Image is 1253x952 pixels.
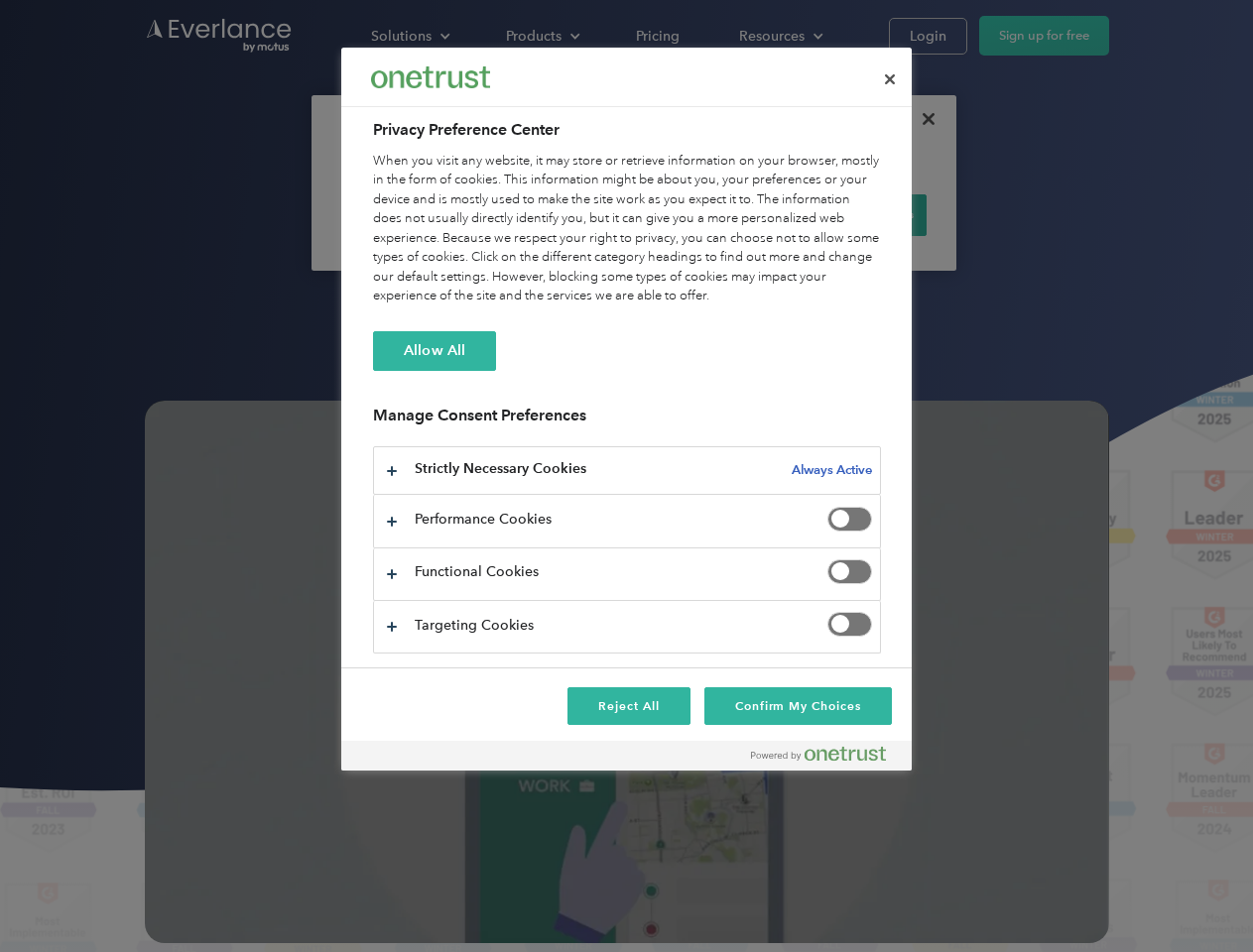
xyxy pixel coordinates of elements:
img: Everlance [371,66,490,87]
button: Close [868,58,912,101]
div: When you visit any website, it may store or retrieve information on your browser, mostly in the f... [373,152,881,306]
button: Allow All [373,331,496,371]
div: Everlance [371,58,490,97]
img: Powered by OneTrust Opens in a new Tab [751,746,886,762]
button: Reject All [567,687,690,725]
div: Privacy Preference Center [341,48,912,771]
a: Powered by OneTrust Opens in a new Tab [751,746,902,771]
h2: Privacy Preference Center [373,118,881,142]
input: Submit [146,118,246,160]
div: Preference center [341,48,912,771]
h3: Manage Consent Preferences [373,406,881,436]
button: Confirm My Choices [704,687,892,725]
